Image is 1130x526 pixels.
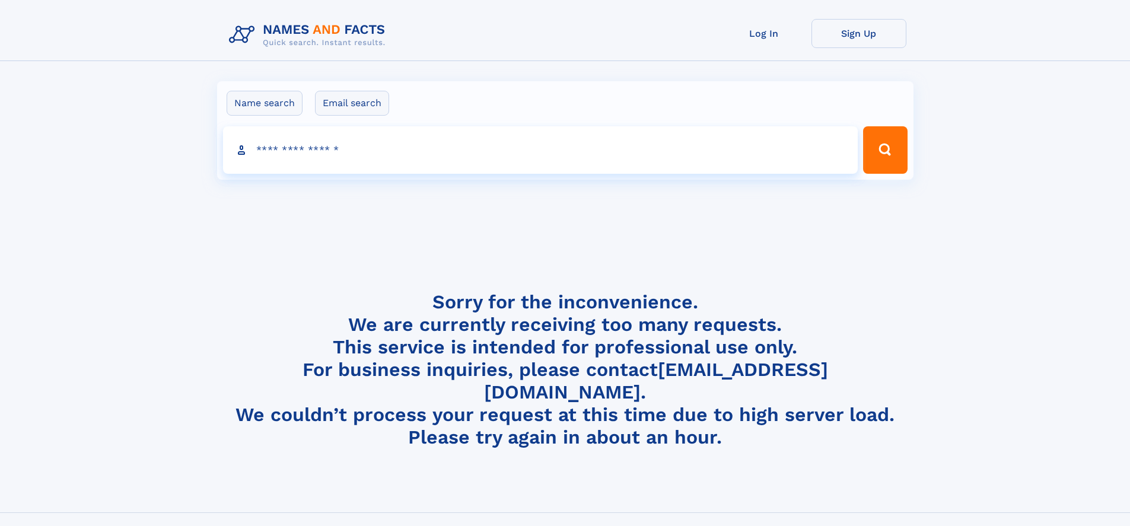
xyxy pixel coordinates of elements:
[223,126,858,174] input: search input
[484,358,828,403] a: [EMAIL_ADDRESS][DOMAIN_NAME]
[863,126,907,174] button: Search Button
[224,291,906,449] h4: Sorry for the inconvenience. We are currently receiving too many requests. This service is intend...
[227,91,303,116] label: Name search
[315,91,389,116] label: Email search
[224,19,395,51] img: Logo Names and Facts
[717,19,811,48] a: Log In
[811,19,906,48] a: Sign Up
